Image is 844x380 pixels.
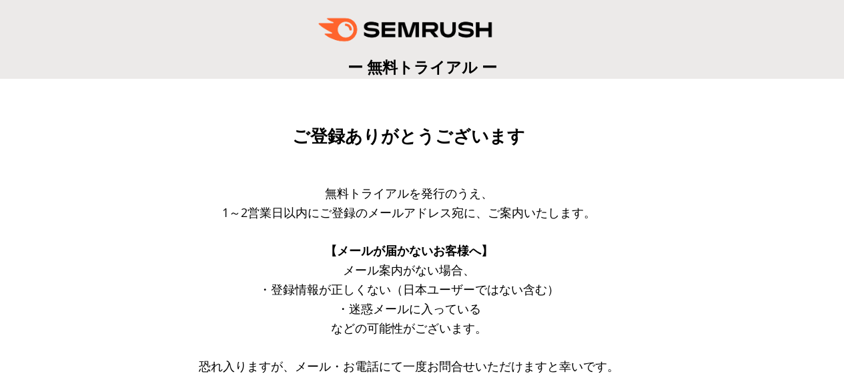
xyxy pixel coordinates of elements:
[337,301,481,317] span: ・迷惑メールに入っている
[331,320,487,336] span: などの可能性がございます。
[199,358,619,374] span: 恐れ入りますが、メール・お電話にて一度お問合せいただけますと幸いです。
[343,262,475,278] span: メール案内がない場合、
[325,242,493,258] span: 【メールが届かないお客様へ】
[292,126,525,146] span: ご登録ありがとうございます
[325,185,493,201] span: 無料トライアルを発行のうえ、
[222,204,596,220] span: 1～2営業日以内にご登録のメールアドレス宛に、ご案内いたします。
[259,281,559,297] span: ・登録情報が正しくない（日本ユーザーではない含む）
[348,56,497,77] span: ー 無料トライアル ー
